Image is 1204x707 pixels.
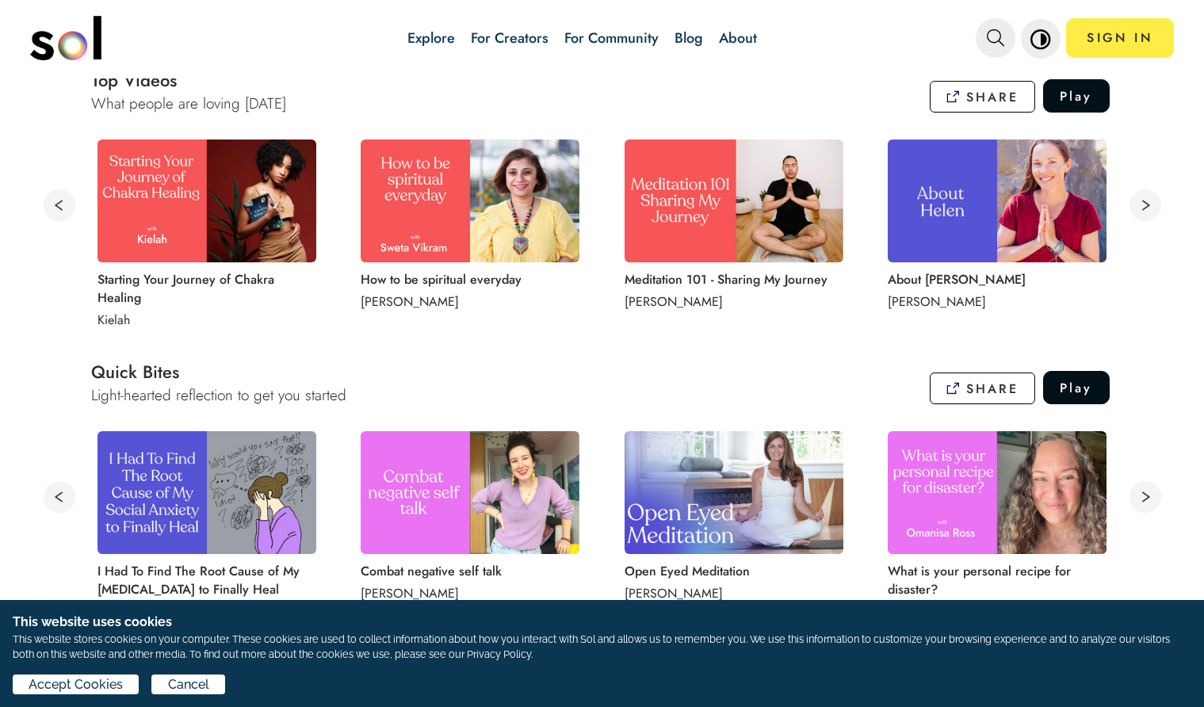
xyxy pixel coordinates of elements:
p: What is your personal recipe for disaster? [888,562,1102,598]
p: How to be spiritual everyday [361,270,575,289]
h2: Quick Bites [91,359,346,384]
p: Starting Your Journey of Chakra Healing [97,270,312,307]
img: What is your personal recipe for disaster? [888,431,1107,554]
button: Play [1043,79,1110,113]
button: Accept Cookies [13,675,139,694]
img: Starting Your Journey of Chakra Healing [97,139,316,262]
p: [PERSON_NAME] [888,292,1102,311]
a: SIGN IN [1066,18,1174,58]
p: SHARE [966,88,1019,106]
p: [PERSON_NAME] [625,292,839,311]
img: About Helen [888,139,1107,262]
button: Play [1043,371,1110,404]
p: Kielah [97,311,312,329]
nav: main navigation [30,10,1174,66]
p: Meditation 101 - Sharing My Journey [625,270,839,289]
button: SHARE [930,373,1034,405]
span: Accept Cookies [29,675,123,694]
img: How to be spiritual everyday [361,139,579,262]
a: Blog [675,28,703,48]
a: For Creators [471,28,548,48]
button: Cancel [151,675,224,694]
img: Open Eyed Meditation [625,431,843,554]
p: Combat negative self talk [361,562,575,580]
p: [PERSON_NAME] [361,292,575,311]
p: Open Eyed Meditation [625,562,839,580]
button: SHARE [930,81,1034,113]
h2: Top Videos [91,67,286,93]
a: For Community [564,28,659,48]
img: Combat negative self talk [361,431,579,554]
img: logo [30,16,101,60]
p: [PERSON_NAME] [625,584,839,602]
h3: What people are loving [DATE] [91,93,286,114]
p: I Had To Find The Root Cause of My [MEDICAL_DATA] to Finally Heal [97,562,312,598]
p: This website stores cookies on your computer. These cookies are used to collect information about... [13,632,1191,662]
p: SHARE [966,380,1019,398]
h1: This website uses cookies [13,613,1191,632]
h3: Light-hearted reflection to get you started [91,384,346,406]
a: Explore [407,28,455,48]
p: [PERSON_NAME] [361,584,575,602]
img: I Had To Find The Root Cause of My Social Anxiety to Finally Heal [97,431,316,554]
img: Meditation 101 - Sharing My Journey [625,139,843,262]
a: About [719,28,757,48]
span: Cancel [168,675,209,694]
p: About [PERSON_NAME] [888,270,1102,289]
